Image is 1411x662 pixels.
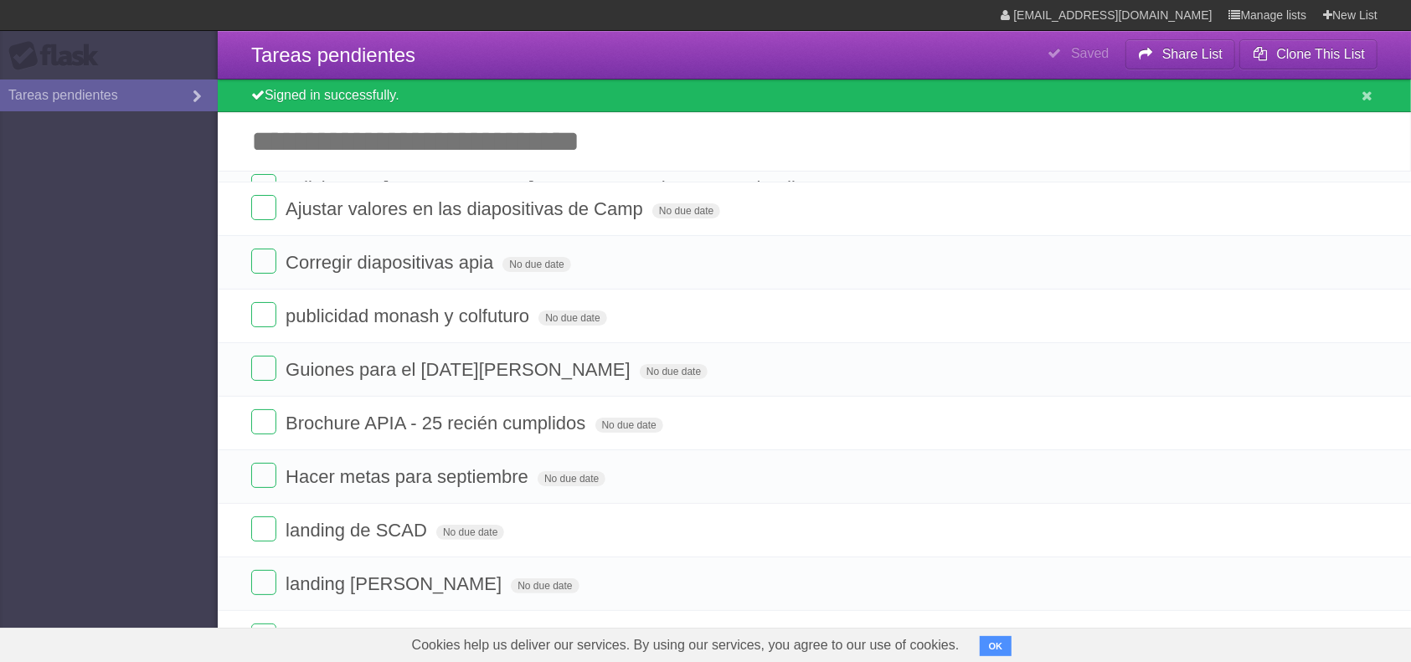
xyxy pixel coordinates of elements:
[251,516,276,541] label: Done
[640,364,708,379] span: No due date
[251,570,276,595] label: Done
[286,359,635,380] span: Guiones para el [DATE][PERSON_NAME]
[251,249,276,274] label: Done
[251,302,276,327] label: Done
[286,252,497,273] span: Corregir diapositivas apia
[436,525,504,540] span: No due date
[395,629,976,662] span: Cookies help us deliver our services. By using our services, you agree to our use of cookies.
[286,305,533,326] span: publicidad monash y colfuturo
[1071,46,1109,60] b: Saved
[1125,39,1236,69] button: Share List
[286,413,590,434] span: Brochure APIA - 25 recién cumplidos
[502,257,570,272] span: No due date
[286,177,820,198] span: Adicionar a [PERSON_NAME] en aseesoras de camp en landing
[251,624,276,649] label: Done
[286,520,431,541] span: landing de SCAD
[1276,47,1365,61] b: Clone This List
[980,636,1012,656] button: OK
[251,356,276,381] label: Done
[538,471,605,486] span: No due date
[652,203,720,218] span: No due date
[286,466,533,487] span: Hacer metas para septiembre
[538,310,606,326] span: No due date
[8,41,109,71] div: Flask
[1162,47,1223,61] b: Share List
[511,578,579,593] span: No due date
[286,198,647,219] span: Ajustar valores en las diapositivas de Camp
[251,195,276,220] label: Done
[251,463,276,488] label: Done
[218,80,1411,112] div: Signed in successfully.
[1239,39,1378,69] button: Clone This List
[251,409,276,434] label: Done
[595,418,663,433] span: No due date
[251,174,276,199] label: Done
[286,573,506,594] span: landing [PERSON_NAME]
[251,44,415,66] span: Tareas pendientes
